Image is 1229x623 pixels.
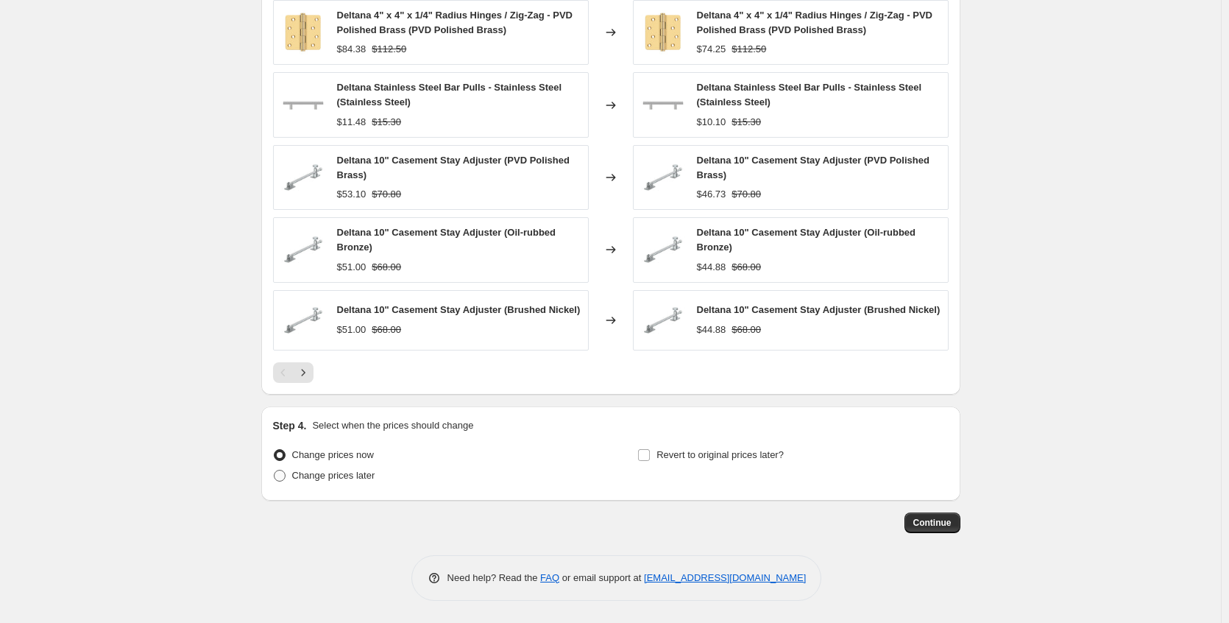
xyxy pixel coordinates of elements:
[732,115,761,130] strike: $15.30
[641,10,685,54] img: 5105_pop_80x.jpg
[337,187,366,202] div: $53.10
[697,42,726,57] div: $74.25
[656,449,784,460] span: Revert to original prices later?
[372,42,406,57] strike: $112.50
[641,228,685,272] img: 3156_pop_80x.jpg
[293,362,314,383] button: Next
[641,83,685,127] img: 5829_pop_80x.jpg
[312,418,473,433] p: Select when the prices should change
[697,115,726,130] div: $10.10
[913,517,952,529] span: Continue
[281,298,325,342] img: 3156_pop_80x.jpg
[641,155,685,200] img: 3156_pop_80x.jpg
[697,304,941,315] span: Deltana 10" Casement Stay Adjuster (Brushed Nickel)
[904,513,960,533] button: Continue
[732,323,761,337] strike: $68.00
[337,82,562,108] span: Deltana Stainless Steel Bar Pulls - Stainless Steel (Stainless Steel)
[372,115,401,130] strike: $15.30
[697,323,726,337] div: $44.88
[337,155,570,180] span: Deltana 10" Casement Stay Adjuster (PVD Polished Brass)
[641,298,685,342] img: 3156_pop_80x.jpg
[732,187,761,202] strike: $70.80
[337,10,573,35] span: Deltana 4" x 4" x 1/4" Radius Hinges / Zig-Zag - PVD Polished Brass (PVD Polished Brass)
[337,227,556,253] span: Deltana 10" Casement Stay Adjuster (Oil-rubbed Bronze)
[292,449,374,460] span: Change prices now
[697,82,922,108] span: Deltana Stainless Steel Bar Pulls - Stainless Steel (Stainless Steel)
[697,187,726,202] div: $46.73
[644,572,806,583] a: [EMAIL_ADDRESS][DOMAIN_NAME]
[697,260,726,275] div: $44.88
[372,323,401,337] strike: $68.00
[281,155,325,200] img: 3156_pop_80x.jpg
[372,260,401,275] strike: $68.00
[273,362,314,383] nav: Pagination
[732,260,761,275] strike: $68.00
[697,227,916,253] span: Deltana 10" Casement Stay Adjuster (Oil-rubbed Bronze)
[337,260,366,275] div: $51.00
[281,10,325,54] img: 5105_pop_80x.jpg
[273,418,307,433] h2: Step 4.
[697,10,932,35] span: Deltana 4" x 4" x 1/4" Radius Hinges / Zig-Zag - PVD Polished Brass (PVD Polished Brass)
[281,228,325,272] img: 3156_pop_80x.jpg
[559,572,644,583] span: or email support at
[281,83,325,127] img: 5829_pop_80x.jpg
[337,115,366,130] div: $11.48
[540,572,559,583] a: FAQ
[337,323,366,337] div: $51.00
[337,42,366,57] div: $84.38
[447,572,541,583] span: Need help? Read the
[697,155,929,180] span: Deltana 10" Casement Stay Adjuster (PVD Polished Brass)
[372,187,401,202] strike: $70.80
[732,42,766,57] strike: $112.50
[337,304,581,315] span: Deltana 10" Casement Stay Adjuster (Brushed Nickel)
[292,470,375,481] span: Change prices later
